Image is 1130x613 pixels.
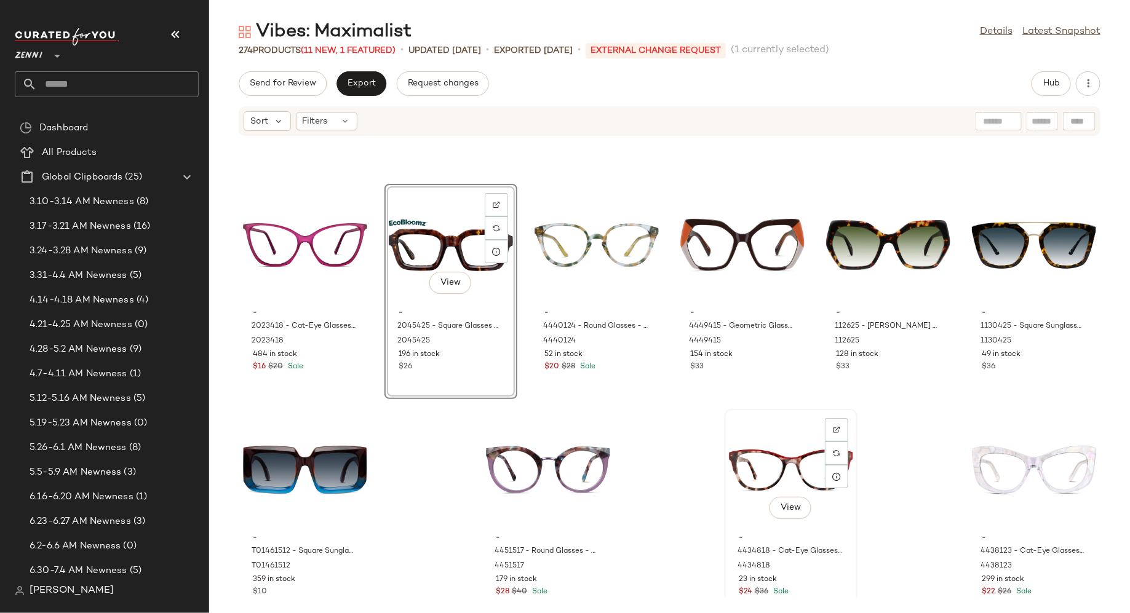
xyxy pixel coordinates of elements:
[131,392,145,406] span: (5)
[30,392,131,406] span: 5.12-5.16 AM Newness
[15,586,25,596] img: svg%3e
[982,362,995,373] span: $36
[1043,79,1060,89] span: Hub
[336,71,386,96] button: Export
[243,413,367,528] img: T01461512-sunglasses-front-view.jpg
[578,363,595,371] span: Sale
[836,362,849,373] span: $33
[30,367,127,381] span: 4.7-4.11 AM Newness
[980,25,1013,39] a: Details
[739,587,752,598] span: $24
[30,539,121,553] span: 6.2-6.6 AM Newness
[982,587,995,598] span: $22
[30,564,127,578] span: 6.30-7.4 AM Newness
[239,20,412,44] div: Vibes: Maximalist
[738,546,842,557] span: 4434818 - Cat-Eye Glasses - Red - Acetate
[586,43,726,58] p: External Change Request
[689,321,794,332] span: 4449415 - Geometric Glasses - Brown - Acetate
[998,587,1011,598] span: $26
[30,219,131,234] span: 3.17-3.21 AM Newness
[981,546,1085,557] span: 4438123 - Cat-Eye Glasses - Opal - Acetate
[738,561,770,572] span: 4434818
[780,503,801,513] span: View
[253,307,357,318] span: -
[239,26,251,38] img: svg%3e
[544,349,583,360] span: 52 in stock
[544,307,649,318] span: -
[268,362,283,373] span: $20
[400,43,404,58] span: •
[132,244,146,258] span: (9)
[252,561,290,572] span: T01461512
[15,28,119,45] img: cfy_white_logo.C9jOOHJF.svg
[495,546,599,557] span: 4451517 - Round Glasses - Purple - Acetate
[496,574,537,585] span: 179 in stock
[835,336,859,347] span: 112625
[739,574,777,585] span: 23 in stock
[122,170,142,184] span: (25)
[30,269,127,283] span: 3.31-4.4 AM Newness
[132,318,148,332] span: (0)
[134,293,148,307] span: (4)
[512,587,527,598] span: $40
[755,587,768,598] span: $36
[690,362,704,373] span: $33
[127,269,141,283] span: (5)
[239,44,396,57] div: Products
[250,115,268,128] span: Sort
[30,515,131,529] span: 6.23-6.27 AM Newness
[42,146,97,160] span: All Products
[253,587,267,598] span: $10
[253,532,357,544] span: -
[30,441,127,455] span: 5.26-6.1 AM Newness
[689,336,721,347] span: 4449415
[39,121,88,135] span: Dashboard
[301,46,396,55] span: (11 New, 1 Featured)
[739,532,843,544] span: -
[132,416,147,430] span: (0)
[252,321,356,332] span: 2023418 - Cat-Eye Glasses - Pink - Plastic
[981,321,1085,332] span: 1130425 - Square Sunglasses - Tortoiseshell - Mixed
[690,307,795,318] span: -
[982,307,1086,318] span: -
[30,465,122,480] span: 5.5-5.9 AM Newness
[303,115,328,128] span: Filters
[30,293,134,307] span: 4.14-4.18 AM Newness
[122,465,136,480] span: (3)
[535,188,659,303] img: 4440124-eyeglasses-front-view.jpg
[30,318,132,332] span: 4.21-4.25 AM Newness
[496,532,600,544] span: -
[486,413,610,528] img: 4451517-eyeglasses-front-view.jpg
[982,574,1024,585] span: 299 in stock
[982,349,1021,360] span: 49 in stock
[389,188,513,303] img: 2045425-eyeglasses-front-view.jpg
[134,195,148,209] span: (8)
[496,587,509,598] span: $28
[127,564,141,578] span: (5)
[972,413,1096,528] img: 4438123-eyeglasses-front-view.jpg
[486,43,489,58] span: •
[239,71,327,96] button: Send for Review
[493,224,500,232] img: svg%3e
[239,46,253,55] span: 274
[252,546,356,557] span: T01461512 - Square Sunglasses - Brown - Plastic
[770,497,811,519] button: View
[407,79,479,89] span: Request changes
[121,539,137,553] span: (0)
[30,195,134,209] span: 3.10-3.14 AM Newness
[543,321,648,332] span: 4440124 - Round Glasses - Olive Multi - Acetate
[347,79,376,89] span: Export
[253,574,295,585] span: 359 in stock
[833,449,840,457] img: svg%3e
[1022,25,1100,39] a: Latest Snapshot
[252,336,284,347] span: 2023418
[30,490,133,504] span: 6.16-6.20 AM Newness
[429,272,471,294] button: View
[397,336,430,347] span: 2045425
[833,426,840,433] img: svg%3e
[127,441,141,455] span: (8)
[15,42,42,64] span: Zenni
[1032,71,1071,96] button: Hub
[835,321,939,332] span: 112625 - [PERSON_NAME] Sunglasses - Tortoiseshell - Acetate
[981,336,1011,347] span: 1130425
